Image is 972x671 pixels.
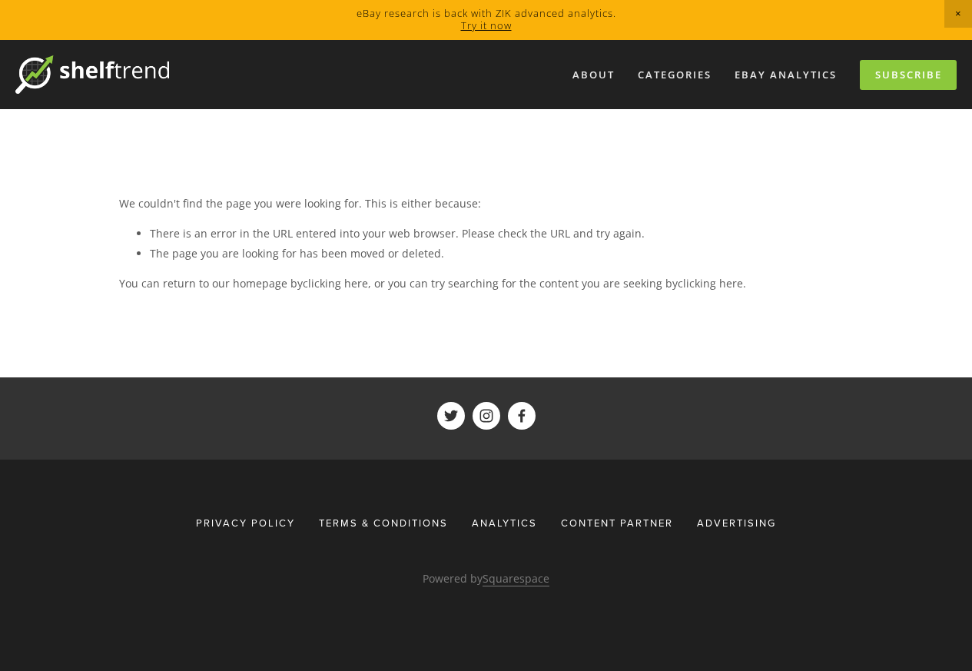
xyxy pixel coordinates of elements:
[678,276,743,291] a: clicking here
[697,516,776,530] span: Advertising
[725,62,847,88] a: eBay Analytics
[483,571,549,586] a: Squarespace
[319,516,448,530] span: Terms & Conditions
[561,516,673,530] span: Content Partner
[150,244,854,263] li: The page you are looking for has been moved or deleted.
[150,224,854,243] li: There is an error in the URL entered into your web browser. Please check the URL and try again.
[196,509,305,536] a: Privacy Policy
[437,402,465,430] a: ShelfTrend
[119,274,854,293] p: You can return to our homepage by , or you can try searching for the content you are seeking by .
[551,509,683,536] a: Content Partner
[860,60,957,90] a: Subscribe
[196,516,295,530] span: Privacy Policy
[628,62,722,88] div: Categories
[119,194,854,213] p: We couldn't find the page you were looking for. This is either because:
[309,509,458,536] a: Terms & Conditions
[119,569,854,588] p: Powered by
[461,18,512,32] a: Try it now
[15,55,169,94] img: ShelfTrend
[303,276,368,291] a: clicking here
[473,402,500,430] a: ShelfTrend
[462,509,547,536] div: Analytics
[562,62,625,88] a: About
[687,509,776,536] a: Advertising
[508,402,536,430] a: ShelfTrend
